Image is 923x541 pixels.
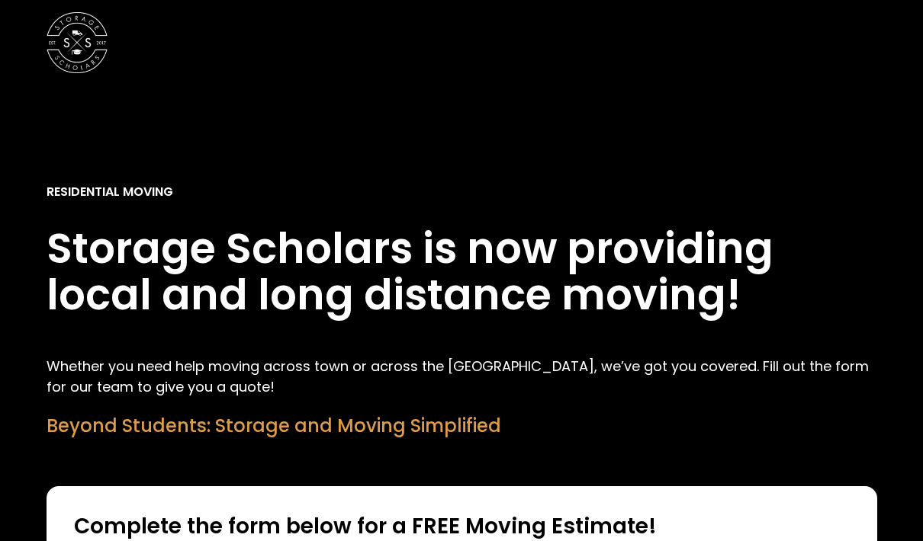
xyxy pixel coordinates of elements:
[47,226,877,318] h1: Storage Scholars is now providing local and long distance moving!
[47,12,108,73] a: home
[47,183,173,201] div: Residential Moving
[47,412,877,440] div: Beyond Students: Storage and Moving Simplified
[47,12,108,73] img: Storage Scholars main logo
[47,356,877,397] p: Whether you need help moving across town or across the [GEOGRAPHIC_DATA], we’ve got you covered. ...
